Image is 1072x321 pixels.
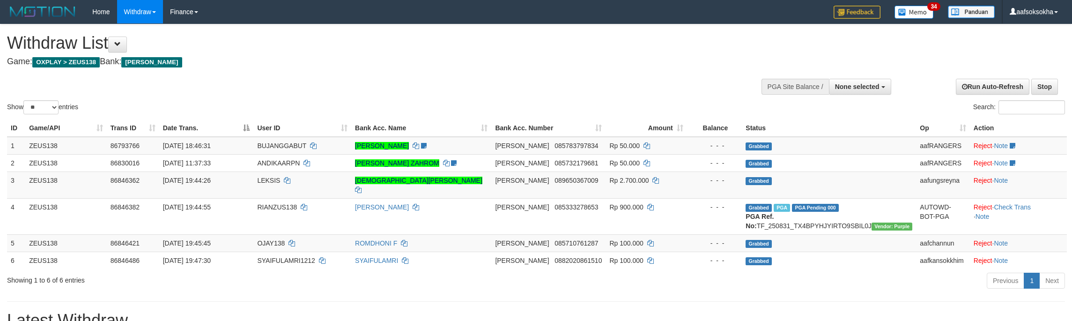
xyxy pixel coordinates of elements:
span: Rp 100.000 [609,239,643,247]
td: · [970,172,1067,198]
td: ZEUS138 [25,137,107,155]
th: Balance [687,119,742,137]
span: Rp 50.000 [609,142,640,149]
a: Note [994,257,1008,264]
a: Note [994,239,1008,247]
td: 6 [7,252,25,269]
th: User ID: activate to sort column ascending [253,119,351,137]
img: panduan.png [948,6,995,18]
div: - - - [691,256,739,265]
div: - - - [691,176,739,185]
h4: Game: Bank: [7,57,705,67]
a: [DEMOGRAPHIC_DATA][PERSON_NAME] [355,177,482,184]
span: [PERSON_NAME] [495,257,549,264]
span: 86846486 [111,257,140,264]
span: [DATE] 19:47:30 [163,257,211,264]
td: 5 [7,234,25,252]
span: 86846421 [111,239,140,247]
a: [PERSON_NAME] [355,142,409,149]
div: - - - [691,202,739,212]
span: Rp 100.000 [609,257,643,264]
b: PGA Ref. No: [746,213,774,230]
span: Marked by aafRornrotha [774,204,790,212]
th: Game/API: activate to sort column ascending [25,119,107,137]
div: - - - [691,158,739,168]
span: Copy 089650367009 to clipboard [554,177,598,184]
span: [PERSON_NAME] [495,239,549,247]
td: · · [970,198,1067,234]
a: Note [976,213,990,220]
span: Copy 085783797834 to clipboard [554,142,598,149]
img: Button%20Memo.svg [895,6,934,19]
span: Grabbed [746,257,772,265]
span: Rp 2.700.000 [609,177,649,184]
td: aafchannun [916,234,970,252]
th: Bank Acc. Name: activate to sort column ascending [351,119,491,137]
td: aafungsreyna [916,172,970,198]
h1: Withdraw List [7,34,705,52]
a: Reject [974,257,992,264]
td: aafkansokkhim [916,252,970,269]
span: None selected [835,83,880,90]
span: LEKSIS [257,177,280,184]
button: None selected [829,79,891,95]
span: 34 [927,2,940,11]
td: aafRANGERS [916,137,970,155]
span: [DATE] 19:44:55 [163,203,211,211]
label: Search: [973,100,1065,114]
span: [PERSON_NAME] [121,57,182,67]
td: · [970,234,1067,252]
td: ZEUS138 [25,198,107,234]
span: 86793766 [111,142,140,149]
a: Reject [974,177,992,184]
td: 4 [7,198,25,234]
a: Note [994,142,1008,149]
div: PGA Site Balance / [761,79,829,95]
label: Show entries [7,100,78,114]
span: [PERSON_NAME] [495,203,549,211]
th: Status [742,119,916,137]
td: · [970,154,1067,172]
a: Stop [1031,79,1058,95]
a: Next [1039,273,1065,289]
div: - - - [691,239,739,248]
a: [PERSON_NAME] ZAHROM [355,159,439,167]
td: TF_250831_TX4BPYHJYIRTO9SBIL0J [742,198,916,234]
span: Grabbed [746,142,772,150]
span: [PERSON_NAME] [495,142,549,149]
th: Action [970,119,1067,137]
select: Showentries [23,100,59,114]
div: - - - [691,141,739,150]
img: MOTION_logo.png [7,5,78,19]
span: 86846382 [111,203,140,211]
td: ZEUS138 [25,252,107,269]
span: Grabbed [746,204,772,212]
th: Bank Acc. Number: activate to sort column ascending [491,119,606,137]
th: Trans ID: activate to sort column ascending [107,119,159,137]
div: Showing 1 to 6 of 6 entries [7,272,440,285]
td: · [970,137,1067,155]
span: [DATE] 19:45:45 [163,239,211,247]
span: [PERSON_NAME] [495,177,549,184]
a: [PERSON_NAME] [355,203,409,211]
span: Copy 0882020861510 to clipboard [554,257,602,264]
td: 1 [7,137,25,155]
span: PGA Pending [792,204,839,212]
td: · [970,252,1067,269]
span: OXPLAY > ZEUS138 [32,57,100,67]
a: Run Auto-Refresh [956,79,1029,95]
a: Note [994,159,1008,167]
img: Feedback.jpg [834,6,880,19]
td: aafRANGERS [916,154,970,172]
a: Reject [974,239,992,247]
span: 86830016 [111,159,140,167]
td: ZEUS138 [25,154,107,172]
span: Grabbed [746,160,772,168]
span: Grabbed [746,177,772,185]
th: Op: activate to sort column ascending [916,119,970,137]
span: RIANZUS138 [257,203,297,211]
td: AUTOWD-BOT-PGA [916,198,970,234]
a: 1 [1024,273,1040,289]
span: Vendor URL: https://trx4.1velocity.biz [872,223,912,231]
th: ID [7,119,25,137]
